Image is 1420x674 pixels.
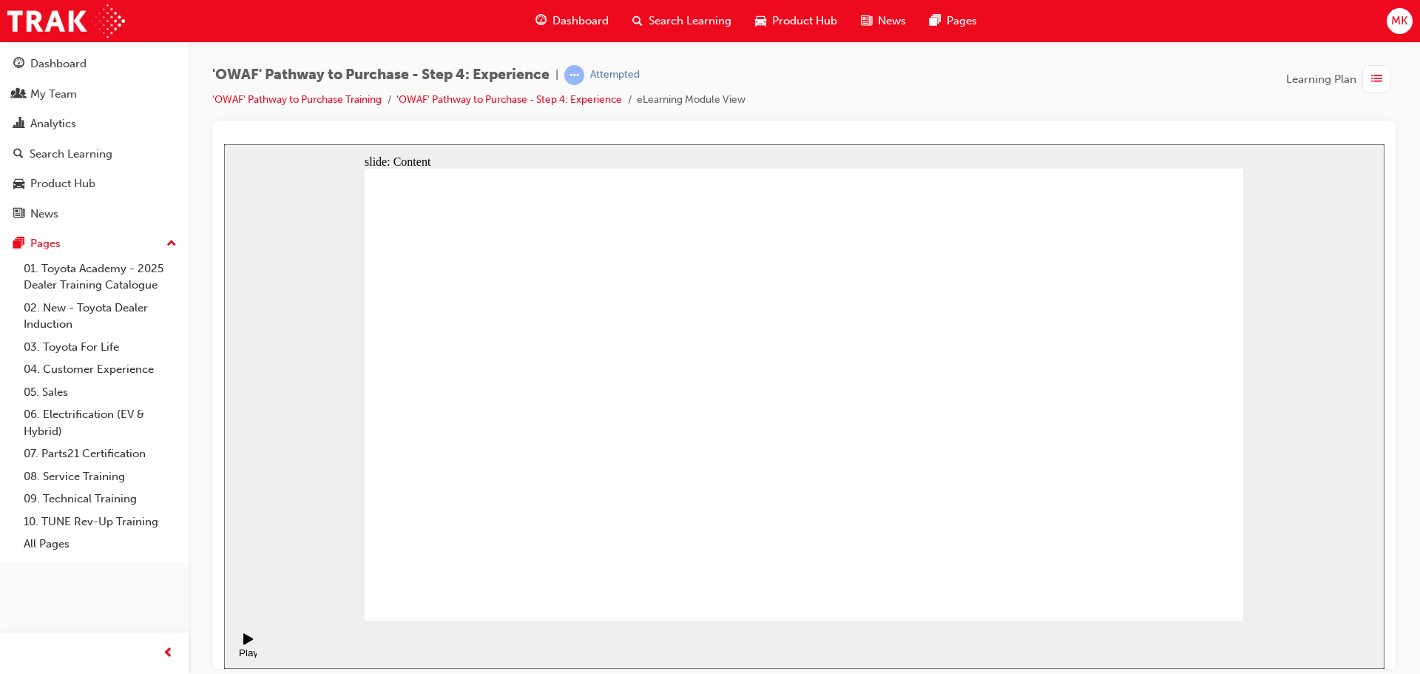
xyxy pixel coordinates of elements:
span: pages-icon [930,12,941,30]
div: Attempted [590,68,640,82]
a: 10. TUNE Rev-Up Training [18,510,183,533]
div: News [30,206,58,223]
a: News [6,200,183,228]
span: Search Learning [649,13,731,30]
a: 08. Service Training [18,465,183,488]
span: car-icon [13,178,24,191]
a: My Team [6,81,183,108]
div: Play (Ctrl+Alt+P) [12,503,37,525]
a: 'OWAF' Pathway to Purchase Training [212,93,382,106]
button: MK [1387,8,1413,34]
span: News [878,13,906,30]
a: Analytics [6,110,183,138]
span: prev-icon [163,644,174,663]
span: search-icon [13,148,24,161]
button: Pages [6,230,183,257]
a: 09. Technical Training [18,488,183,510]
li: eLearning Module View [637,92,745,109]
a: 07. Parts21 Certification [18,442,183,465]
img: Trak [7,4,125,38]
a: guage-iconDashboard [524,6,621,36]
span: news-icon [13,208,24,221]
span: guage-icon [13,58,24,71]
a: 05. Sales [18,381,183,404]
span: news-icon [861,12,872,30]
a: All Pages [18,533,183,556]
a: 04. Customer Experience [18,358,183,381]
span: Product Hub [772,13,837,30]
div: playback controls [7,476,33,525]
div: Dashboard [30,55,87,73]
span: search-icon [632,12,643,30]
span: car-icon [755,12,766,30]
span: MK [1391,13,1407,30]
div: Product Hub [30,175,95,192]
a: 01. Toyota Academy - 2025 Dealer Training Catalogue [18,257,183,297]
a: pages-iconPages [918,6,989,36]
a: 02. New - Toyota Dealer Induction [18,297,183,336]
div: My Team [30,86,77,103]
span: learningRecordVerb_ATTEMPT-icon [564,65,584,85]
div: Pages [30,235,61,252]
div: Search Learning [30,146,112,163]
span: Learning Plan [1286,71,1356,88]
span: 'OWAF' Pathway to Purchase - Step 4: Experience [212,67,550,84]
span: list-icon [1371,70,1382,89]
a: search-iconSearch Learning [621,6,743,36]
span: | [555,67,558,84]
span: Pages [947,13,977,30]
a: Search Learning [6,141,183,168]
span: up-icon [166,235,177,254]
a: 'OWAF' Pathway to Purchase - Step 4: Experience [396,93,622,106]
a: news-iconNews [849,6,918,36]
a: 03. Toyota For Life [18,336,183,359]
div: Analytics [30,115,76,132]
a: Dashboard [6,50,183,78]
span: people-icon [13,88,24,101]
a: Product Hub [6,170,183,198]
span: guage-icon [535,12,547,30]
button: Play (Ctrl+Alt+P) [7,488,33,513]
button: Learning Plan [1286,65,1396,93]
span: pages-icon [13,237,24,251]
button: DashboardMy TeamAnalyticsSearch LearningProduct HubNews [6,47,183,230]
span: chart-icon [13,118,24,131]
a: car-iconProduct Hub [743,6,849,36]
span: Dashboard [552,13,609,30]
a: 06. Electrification (EV & Hybrid) [18,403,183,442]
